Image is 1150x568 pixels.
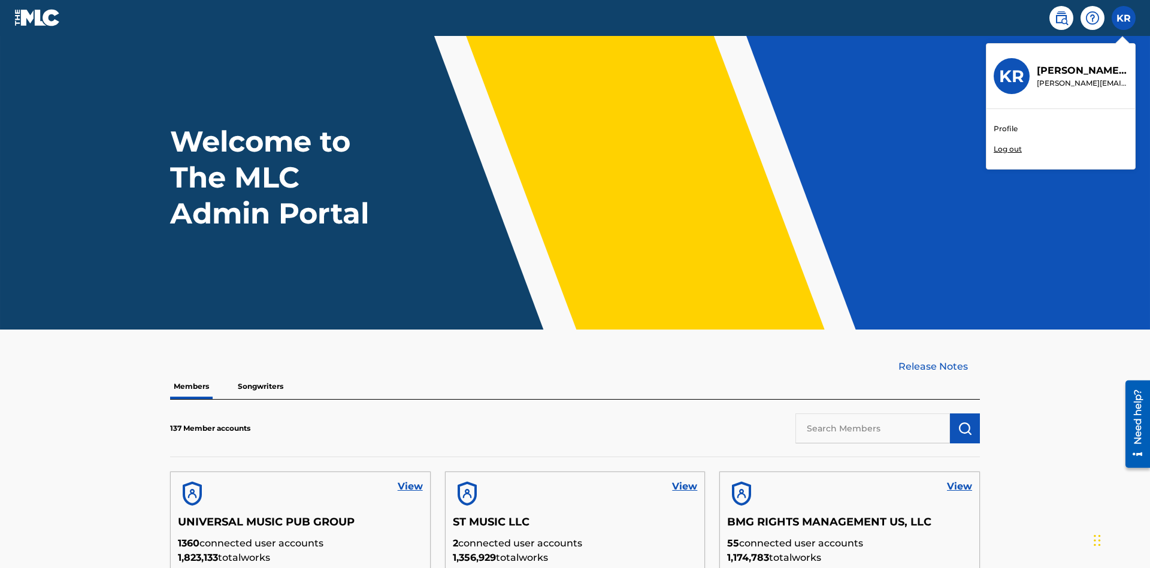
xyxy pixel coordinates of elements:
[453,537,458,549] span: 2
[994,123,1018,134] a: Profile
[453,536,698,551] p: connected user accounts
[178,536,423,551] p: connected user accounts
[994,144,1022,155] p: Log out
[1049,6,1073,30] a: Public Search
[727,551,972,565] p: total works
[1116,11,1131,26] span: KR
[795,413,950,443] input: Search Members
[170,423,250,434] p: 137 Member accounts
[1094,522,1101,558] div: Drag
[398,479,423,494] a: View
[453,552,496,563] span: 1,356,929
[1116,376,1150,474] iframe: Resource Center
[958,421,972,436] img: Search Works
[453,479,482,508] img: account
[1037,64,1128,78] p: Krystal Ribble
[178,551,423,565] p: total works
[453,515,698,536] h5: ST MUSIC LLC
[14,9,60,26] img: MLC Logo
[672,479,697,494] a: View
[727,552,769,563] span: 1,174,783
[1090,510,1150,568] iframe: Chat Widget
[178,552,218,563] span: 1,823,133
[1037,78,1128,89] p: krystal.ribble@themlc.com
[727,536,972,551] p: connected user accounts
[178,479,207,508] img: account
[453,551,698,565] p: total works
[1054,11,1069,25] img: search
[178,537,199,549] span: 1360
[999,66,1024,87] h3: KR
[727,515,972,536] h5: BMG RIGHTS MANAGEMENT US, LLC
[170,123,394,231] h1: Welcome to The MLC Admin Portal
[898,359,980,374] a: Release Notes
[1112,6,1136,30] div: User Menu
[234,374,287,399] p: Songwriters
[1085,11,1100,25] img: help
[1081,6,1104,30] div: Help
[727,537,739,549] span: 55
[178,515,423,536] h5: UNIVERSAL MUSIC PUB GROUP
[727,479,756,508] img: account
[170,374,213,399] p: Members
[947,479,972,494] a: View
